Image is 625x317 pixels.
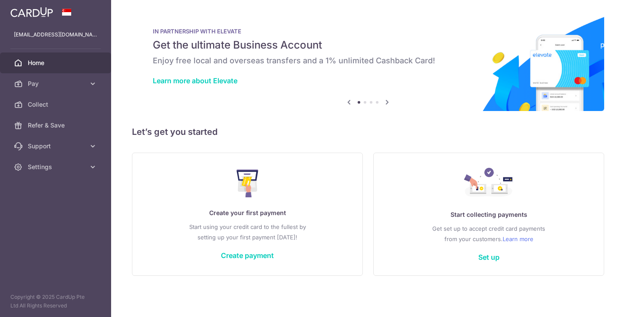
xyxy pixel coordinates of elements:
a: Learn more about Elevate [153,76,237,85]
p: Create your first payment [150,208,345,218]
span: Settings [28,163,85,171]
p: [EMAIL_ADDRESS][DOMAIN_NAME] [14,30,97,39]
h6: Enjoy free local and overseas transfers and a 1% unlimited Cashback Card! [153,56,583,66]
img: Make Payment [237,170,259,197]
span: Support [28,142,85,150]
a: Create payment [221,251,274,260]
p: IN PARTNERSHIP WITH ELEVATE [153,28,583,35]
p: Start using your credit card to the fullest by setting up your first payment [DATE]! [150,222,345,242]
span: Collect [28,100,85,109]
img: Renovation banner [132,14,604,111]
h5: Get the ultimate Business Account [153,38,583,52]
h5: Let’s get you started [132,125,604,139]
p: Start collecting payments [391,209,586,220]
p: Get set up to accept credit card payments from your customers. [391,223,586,244]
span: Pay [28,79,85,88]
img: CardUp [10,7,53,17]
a: Set up [478,253,500,261]
span: Refer & Save [28,121,85,130]
span: Home [28,59,85,67]
img: Collect Payment [464,168,513,199]
a: Learn more [503,234,533,244]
